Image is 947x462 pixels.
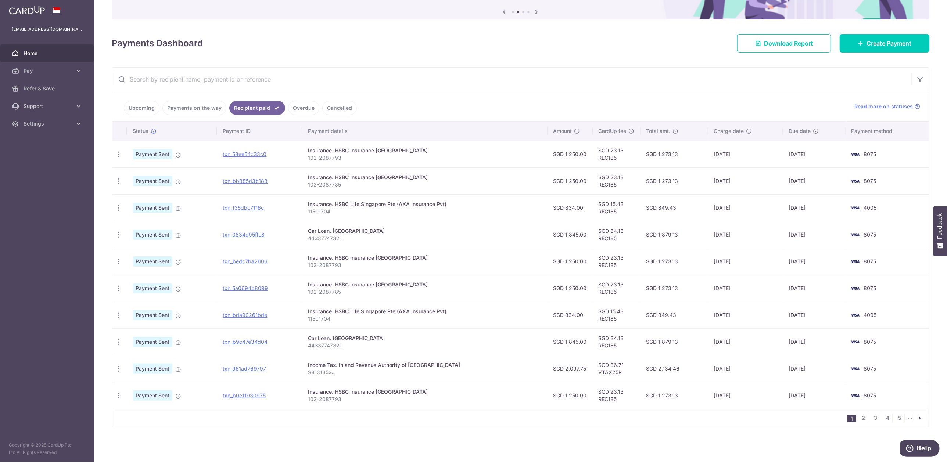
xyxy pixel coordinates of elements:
[783,328,846,355] td: [DATE]
[933,206,947,256] button: Feedback - Show survey
[308,227,541,235] div: Car Loan. [GEOGRAPHIC_DATA]
[783,275,846,302] td: [DATE]
[854,103,920,110] a: Read more on statuses
[133,256,172,267] span: Payment Sent
[599,127,627,135] span: CardUp fee
[308,208,541,215] p: 11501704
[847,409,929,427] nav: pager
[764,39,813,48] span: Download Report
[641,328,708,355] td: SGD 1,879.13
[112,37,203,50] h4: Payments Dashboard
[162,101,226,115] a: Payments on the way
[783,141,846,167] td: [DATE]
[133,390,172,401] span: Payment Sent
[308,335,541,342] div: Car Loan. [GEOGRAPHIC_DATA]
[641,275,708,302] td: SGD 1,273.13
[593,275,641,302] td: SGD 23.13 REC185
[847,415,856,422] li: 1
[308,174,541,181] div: Insurance. HSBC Insurance [GEOGRAPHIC_DATA]
[308,201,541,208] div: Insurance. HSBC LIfe Singapore Pte (AXA Insurance Pvt)
[133,149,172,159] span: Payment Sent
[848,203,862,212] img: Bank Card
[783,221,846,248] td: [DATE]
[864,339,876,345] span: 8075
[24,120,72,127] span: Settings
[548,302,593,328] td: SGD 834.00
[133,364,172,374] span: Payment Sent
[708,141,783,167] td: [DATE]
[223,151,266,157] a: txn_58ee54c33c0
[783,167,846,194] td: [DATE]
[553,127,572,135] span: Amount
[308,288,541,296] p: 102-2087785
[133,127,148,135] span: Status
[288,101,319,115] a: Overdue
[900,440,940,458] iframe: Opens a widget where you can find more information
[112,68,911,91] input: Search by recipient name, payment id or reference
[737,34,831,53] a: Download Report
[308,181,541,188] p: 102-2087785
[223,258,268,264] a: txn_bedc7ba2606
[308,154,541,162] p: 102-2087793
[593,302,641,328] td: SGD 15.43 REC185
[308,308,541,315] div: Insurance. HSBC LIfe Singapore Pte (AXA Insurance Pvt)
[548,355,593,382] td: SGD 2,097.75
[641,141,708,167] td: SGD 1,273.13
[548,221,593,248] td: SGD 1,845.00
[308,235,541,242] p: 44337747321
[308,369,541,376] p: S8131352J
[848,150,862,159] img: Bank Card
[783,382,846,409] td: [DATE]
[223,178,268,184] a: txn_bb885d3b183
[871,414,880,422] a: 3
[641,382,708,409] td: SGD 1,273.13
[308,261,541,269] p: 102-2087793
[848,311,862,320] img: Bank Card
[24,50,72,57] span: Home
[641,194,708,221] td: SGD 849.43
[593,355,641,382] td: SGD 36.71 VTAX25R
[302,122,547,141] th: Payment details
[848,230,862,239] img: Bank Card
[854,103,913,110] span: Read more on statuses
[133,203,172,213] span: Payment Sent
[789,127,811,135] span: Due date
[308,281,541,288] div: Insurance. HSBC Insurance [GEOGRAPHIC_DATA]
[12,26,82,33] p: [EMAIL_ADDRESS][DOMAIN_NAME]
[783,194,846,221] td: [DATE]
[223,339,268,345] a: txn_b9c47e34d04
[867,39,911,48] span: Create Payment
[593,167,641,194] td: SGD 23.13 REC185
[308,315,541,322] p: 11501704
[308,147,541,154] div: Insurance. HSBC Insurance [GEOGRAPHIC_DATA]
[593,141,641,167] td: SGD 23.13 REC185
[308,361,541,369] div: Income Tax. Inland Revenue Authority of [GEOGRAPHIC_DATA]
[593,221,641,248] td: SGD 34.13 REC185
[864,392,876,398] span: 8075
[641,355,708,382] td: SGD 2,134.46
[308,396,541,403] p: 102-2087793
[24,85,72,92] span: Refer & Save
[883,414,892,422] a: 4
[848,284,862,293] img: Bank Card
[133,230,172,240] span: Payment Sent
[864,312,877,318] span: 4005
[133,283,172,293] span: Payment Sent
[848,364,862,373] img: Bank Card
[593,194,641,221] td: SGD 15.43 REC185
[708,355,783,382] td: [DATE]
[708,275,783,302] td: [DATE]
[548,382,593,409] td: SGD 1,250.00
[24,67,72,75] span: Pay
[308,388,541,396] div: Insurance. HSBC Insurance [GEOGRAPHIC_DATA]
[24,102,72,110] span: Support
[859,414,868,422] a: 2
[908,414,912,422] li: ...
[9,6,45,15] img: CardUp
[548,275,593,302] td: SGD 1,250.00
[641,167,708,194] td: SGD 1,273.13
[548,194,593,221] td: SGD 834.00
[593,382,641,409] td: SGD 23.13 REC185
[864,365,876,372] span: 8075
